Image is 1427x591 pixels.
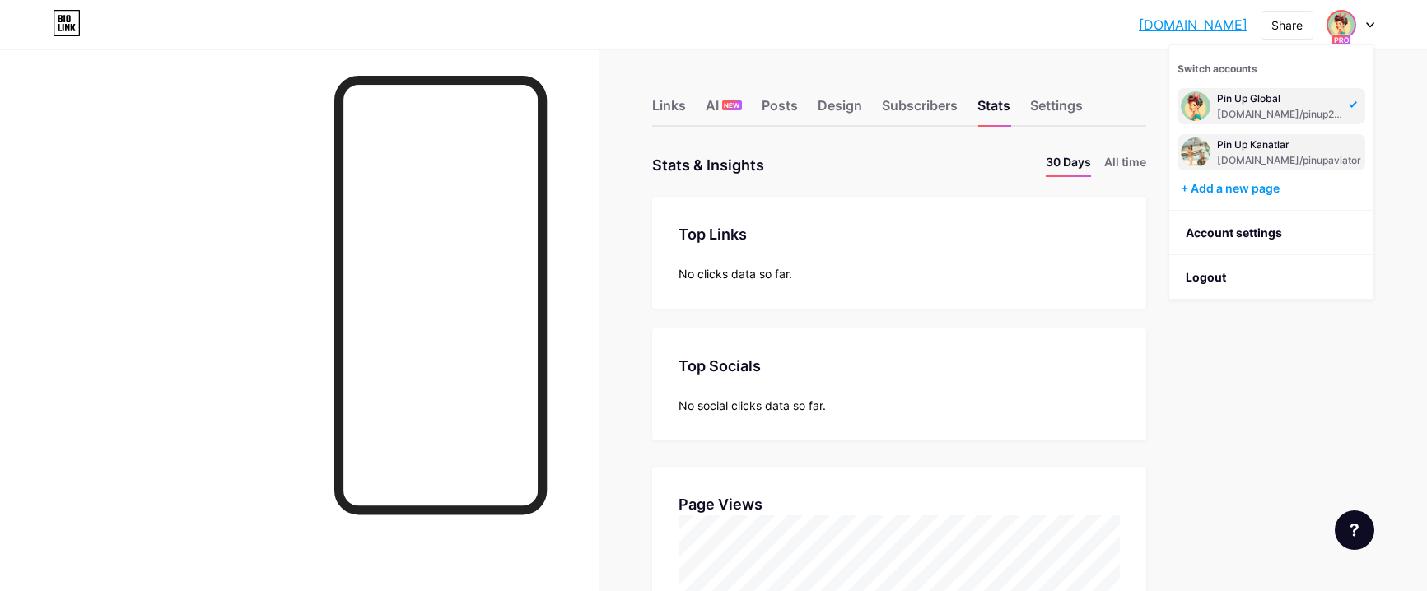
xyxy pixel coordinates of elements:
[1328,12,1355,38] img: pinupaviator
[724,100,739,110] span: NEW
[679,265,1120,282] div: No clicks data so far.
[977,95,1010,125] div: Stats
[679,223,1120,245] div: Top Links
[679,493,1120,515] div: Page Views
[1169,255,1373,300] li: Logout
[1046,153,1091,177] li: 30 Days
[762,95,798,125] div: Posts
[1271,16,1303,34] div: Share
[652,95,686,125] div: Links
[1181,137,1210,167] img: pinupaviator
[706,95,742,125] div: AI
[1217,92,1344,105] div: Pin Up Global
[1030,95,1083,125] div: Settings
[679,355,1120,377] div: Top Socials
[1169,211,1373,255] a: Account settings
[1181,91,1210,121] img: pinupaviator
[1178,63,1257,75] span: Switch accounts
[1217,154,1361,167] div: [DOMAIN_NAME]/pinupaviator
[818,95,862,125] div: Design
[679,397,1120,414] div: No social clicks data so far.
[1139,15,1247,35] a: [DOMAIN_NAME]
[652,153,764,177] div: Stats & Insights
[1217,108,1344,121] div: [DOMAIN_NAME]/pinup2025
[1217,138,1361,151] div: Pin Up Kanatlar
[1104,153,1146,177] li: All time
[882,95,958,125] div: Subscribers
[1181,180,1365,197] div: + Add a new page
